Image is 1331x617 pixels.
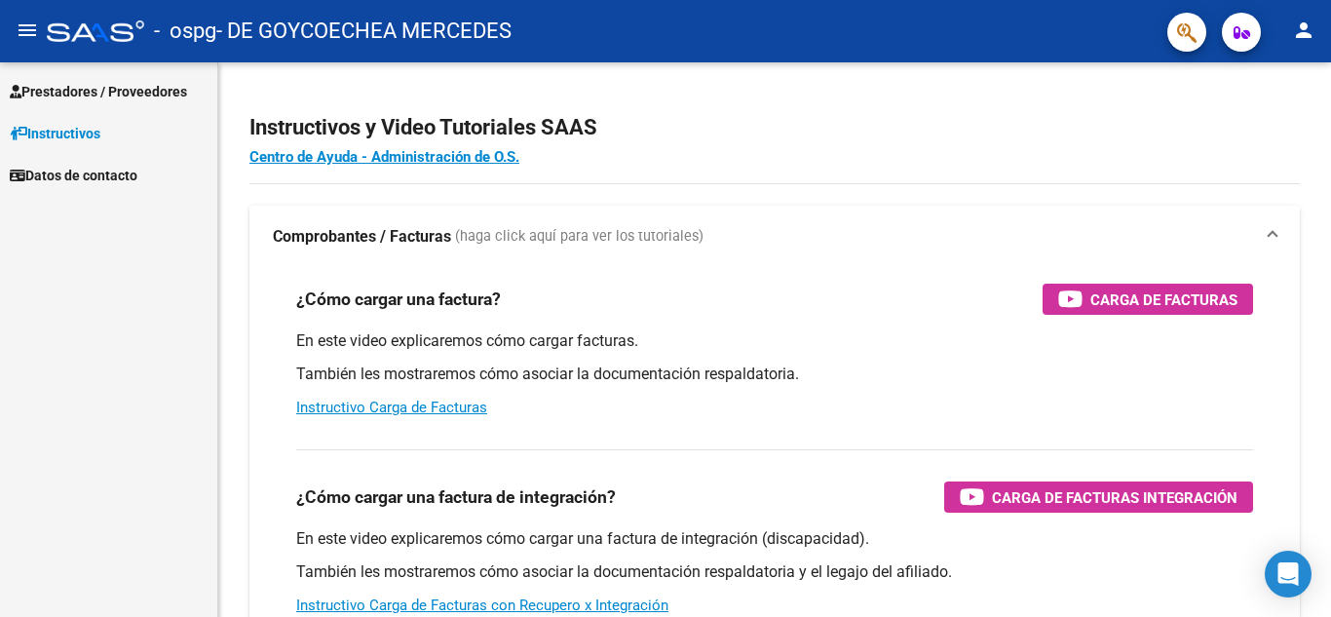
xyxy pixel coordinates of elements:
[455,226,704,248] span: (haga click aquí para ver los tutoriales)
[10,165,137,186] span: Datos de contacto
[296,399,487,416] a: Instructivo Carga de Facturas
[1265,551,1312,598] div: Open Intercom Messenger
[216,10,512,53] span: - DE GOYCOECHEA MERCEDES
[944,482,1253,513] button: Carga de Facturas Integración
[273,226,451,248] strong: Comprobantes / Facturas
[10,123,100,144] span: Instructivos
[16,19,39,42] mat-icon: menu
[249,148,519,166] a: Centro de Ayuda - Administración de O.S.
[10,81,187,102] span: Prestadores / Proveedores
[296,561,1253,583] p: También les mostraremos cómo asociar la documentación respaldatoria y el legajo del afiliado.
[296,597,668,614] a: Instructivo Carga de Facturas con Recupero x Integración
[249,206,1300,268] mat-expansion-panel-header: Comprobantes / Facturas (haga click aquí para ver los tutoriales)
[154,10,216,53] span: - ospg
[992,485,1237,510] span: Carga de Facturas Integración
[1043,284,1253,315] button: Carga de Facturas
[296,483,616,511] h3: ¿Cómo cargar una factura de integración?
[1090,288,1237,312] span: Carga de Facturas
[296,364,1253,385] p: También les mostraremos cómo asociar la documentación respaldatoria.
[249,109,1300,146] h2: Instructivos y Video Tutoriales SAAS
[296,286,501,313] h3: ¿Cómo cargar una factura?
[296,330,1253,352] p: En este video explicaremos cómo cargar facturas.
[296,528,1253,550] p: En este video explicaremos cómo cargar una factura de integración (discapacidad).
[1292,19,1315,42] mat-icon: person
